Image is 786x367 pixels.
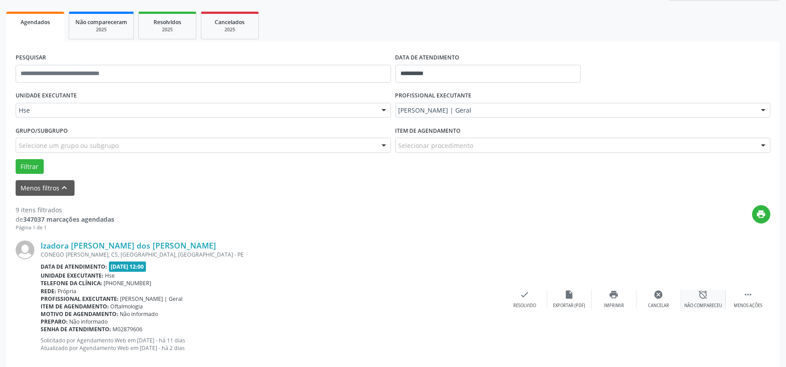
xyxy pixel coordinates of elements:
[565,290,574,300] i: insert_drive_file
[752,205,770,224] button: print
[757,209,766,219] i: print
[154,18,181,26] span: Resolvidos
[23,215,114,224] strong: 347037 marcações agendadas
[16,215,114,224] div: de
[734,303,762,309] div: Menos ações
[41,251,503,258] div: CONEGO [PERSON_NAME], CS, [GEOGRAPHIC_DATA], [GEOGRAPHIC_DATA] - PE
[16,180,75,196] button: Menos filtroskeyboard_arrow_up
[41,272,104,279] b: Unidade executante:
[41,279,102,287] b: Telefone da clínica:
[743,290,753,300] i: 
[58,287,77,295] span: Própria
[553,303,586,309] div: Exportar (PDF)
[513,303,536,309] div: Resolvido
[609,290,619,300] i: print
[699,290,708,300] i: alarm_off
[41,240,216,250] a: Izadora [PERSON_NAME] dos [PERSON_NAME]
[104,279,152,287] span: [PHONE_NUMBER]
[16,224,114,232] div: Página 1 de 1
[41,318,68,325] b: Preparo:
[648,303,669,309] div: Cancelar
[75,26,127,33] div: 2025
[75,18,127,26] span: Não compareceram
[395,124,461,138] label: Item de agendamento
[208,26,252,33] div: 2025
[60,183,70,193] i: keyboard_arrow_up
[41,325,111,333] b: Senha de atendimento:
[70,318,108,325] span: Não informado
[395,89,472,103] label: PROFISSIONAL EXECUTANTE
[19,106,373,115] span: Hse
[604,303,624,309] div: Imprimir
[41,337,503,352] p: Solicitado por Agendamento Web em [DATE] - há 11 dias Atualizado por Agendamento Web em [DATE] - ...
[16,240,34,259] img: img
[399,106,753,115] span: [PERSON_NAME] | Geral
[16,159,44,174] button: Filtrar
[19,141,119,150] span: Selecione um grupo ou subgrupo
[16,205,114,215] div: 9 itens filtrados
[395,51,460,65] label: DATA DE ATENDIMENTO
[145,26,190,33] div: 2025
[41,295,119,303] b: Profissional executante:
[113,325,143,333] span: M02879606
[41,310,118,318] b: Motivo de agendamento:
[21,18,50,26] span: Agendados
[16,89,77,103] label: UNIDADE EXECUTANTE
[41,263,107,270] b: Data de atendimento:
[41,303,109,310] b: Item de agendamento:
[109,262,146,272] span: [DATE] 12:00
[215,18,245,26] span: Cancelados
[105,272,115,279] span: Hse
[16,124,68,138] label: Grupo/Subgrupo
[111,303,143,310] span: Oftalmologia
[16,51,46,65] label: PESQUISAR
[399,141,474,150] span: Selecionar procedimento
[120,310,158,318] span: Não informado
[684,303,722,309] div: Não compareceu
[654,290,664,300] i: cancel
[41,287,56,295] b: Rede:
[520,290,530,300] i: check
[121,295,183,303] span: [PERSON_NAME] | Geral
